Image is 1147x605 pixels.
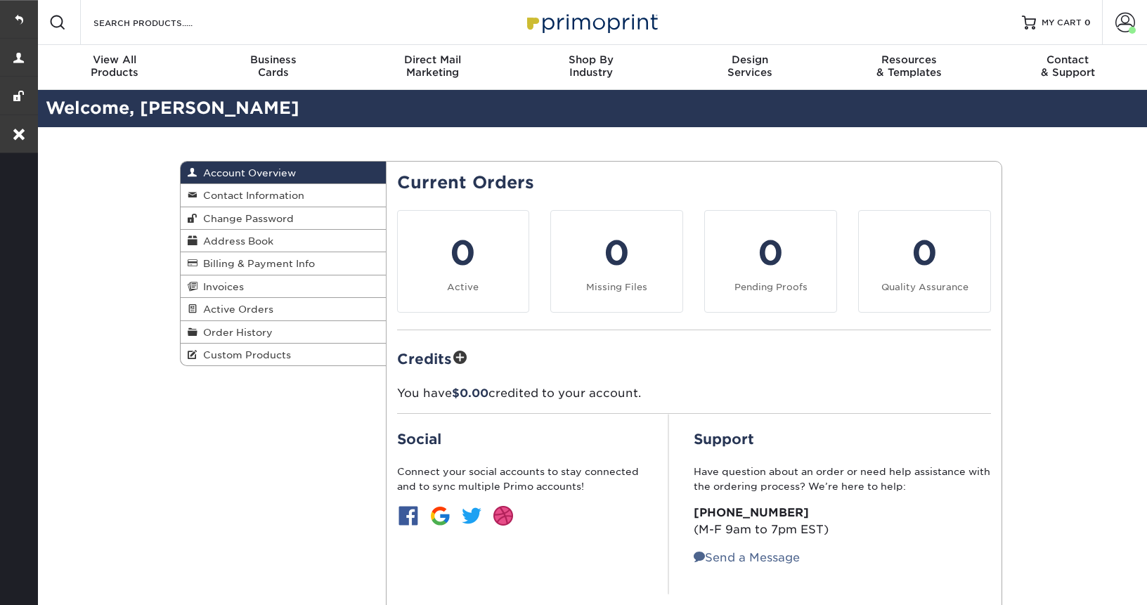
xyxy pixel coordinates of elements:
a: Account Overview [181,162,386,184]
h2: Current Orders [397,173,992,193]
a: Contact& Support [988,45,1147,90]
a: Invoices [181,275,386,298]
input: SEARCH PRODUCTS..... [92,14,229,31]
span: Shop By [512,53,670,66]
a: 0 Quality Assurance [858,210,991,313]
strong: [PHONE_NUMBER] [694,506,809,519]
span: $0.00 [452,386,488,400]
div: Marketing [353,53,512,79]
a: Address Book [181,230,386,252]
span: 0 [1084,18,1091,27]
p: Connect your social accounts to stay connected and to sync multiple Primo accounts! [397,464,643,493]
a: Shop ByIndustry [512,45,670,90]
h2: Support [694,431,991,448]
img: btn-facebook.jpg [397,505,420,527]
div: Industry [512,53,670,79]
a: BusinessCards [194,45,353,90]
img: btn-dribbble.jpg [492,505,514,527]
a: 0 Active [397,210,530,313]
a: Send a Message [694,551,800,564]
div: 0 [867,228,982,278]
a: 0 Missing Files [550,210,683,313]
div: & Templates [829,53,988,79]
span: Contact [988,53,1147,66]
span: Address Book [197,235,273,247]
a: Resources& Templates [829,45,988,90]
a: Active Orders [181,298,386,320]
small: Pending Proofs [734,282,808,292]
a: Custom Products [181,344,386,365]
div: Products [35,53,194,79]
div: Cards [194,53,353,79]
p: Have question about an order or need help assistance with the ordering process? We’re here to help: [694,464,991,493]
small: Active [447,282,479,292]
h2: Credits [397,347,992,369]
a: Change Password [181,207,386,230]
img: btn-google.jpg [429,505,451,527]
span: Custom Products [197,349,291,360]
div: Services [670,53,829,79]
span: Business [194,53,353,66]
p: You have credited to your account. [397,385,992,402]
span: Direct Mail [353,53,512,66]
img: btn-twitter.jpg [460,505,483,527]
small: Missing Files [586,282,647,292]
a: Contact Information [181,184,386,207]
img: Primoprint [521,7,661,37]
div: & Support [988,53,1147,79]
span: Change Password [197,213,294,224]
span: Contact Information [197,190,304,201]
a: Order History [181,321,386,344]
span: MY CART [1042,17,1082,29]
span: Order History [197,327,273,338]
h2: Welcome, [PERSON_NAME] [35,96,1147,122]
a: DesignServices [670,45,829,90]
span: View All [35,53,194,66]
div: 0 [713,228,828,278]
span: Active Orders [197,304,273,315]
a: Billing & Payment Info [181,252,386,275]
a: View AllProducts [35,45,194,90]
a: Direct MailMarketing [353,45,512,90]
span: Account Overview [197,167,296,178]
span: Resources [829,53,988,66]
div: 0 [406,228,521,278]
span: Invoices [197,281,244,292]
h2: Social [397,431,643,448]
span: Design [670,53,829,66]
span: Billing & Payment Info [197,258,315,269]
small: Quality Assurance [881,282,968,292]
p: (M-F 9am to 7pm EST) [694,505,991,538]
a: 0 Pending Proofs [704,210,837,313]
div: 0 [559,228,674,278]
